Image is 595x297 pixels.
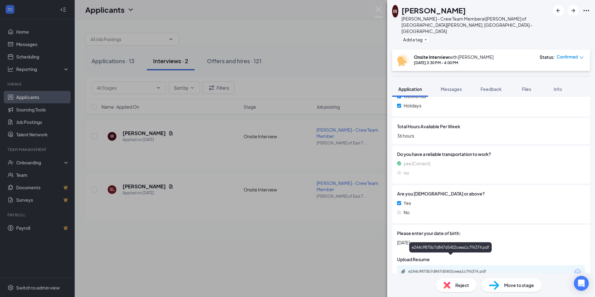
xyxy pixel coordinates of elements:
[424,38,428,41] svg: Plus
[397,123,460,130] span: Total Hours Available Per Week
[404,160,430,167] span: yes (Correct)
[455,282,469,289] span: Reject
[480,86,502,92] span: Feedback
[397,132,585,139] span: 36 hours
[522,86,531,92] span: Files
[404,169,409,176] span: no
[401,16,550,34] div: [PERSON_NAME] - Crew Team Member at [PERSON_NAME] of [GEOGRAPHIC_DATA][PERSON_NAME], [GEOGRAPHIC_...
[574,276,589,291] div: Open Intercom Messenger
[540,54,555,60] div: Status :
[568,5,579,16] button: ArrowRight
[401,5,466,16] h1: [PERSON_NAME]
[554,86,562,92] span: Info
[414,54,494,60] div: with [PERSON_NAME]
[409,242,492,252] div: e244c9875b7d847d5402ceea1c7f6374.pdf
[583,7,590,14] svg: Ellipses
[553,5,564,16] button: ArrowLeftNew
[401,36,429,43] button: PlusAdd a tag
[574,268,581,276] svg: Download
[504,282,534,289] span: Move to stage
[393,8,397,14] div: IR
[555,7,562,14] svg: ArrowLeftNew
[401,269,406,274] svg: Paperclip
[414,60,494,65] div: [DATE] 3:30 PM - 4:00 PM
[398,86,422,92] span: Application
[404,102,421,109] span: Holidays
[414,54,449,60] b: Onsite Interview
[401,269,502,275] a: Paperclipe244c9875b7d847d5402ceea1c7f6374.pdf
[397,239,585,246] span: [DATE]
[569,7,577,14] svg: ArrowRight
[579,55,584,60] span: down
[397,230,461,237] span: Please enter your date of birth:
[397,151,585,158] span: Do you have a reliable transportation to work?
[397,190,485,197] span: Are you [DEMOGRAPHIC_DATA] or above?
[408,269,495,274] div: e244c9875b7d847d5402ceea1c7f6374.pdf
[441,86,462,92] span: Messages
[404,209,410,216] span: No
[397,256,430,263] span: Upload Resume
[557,54,578,60] span: Confirmed
[404,200,411,206] span: Yes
